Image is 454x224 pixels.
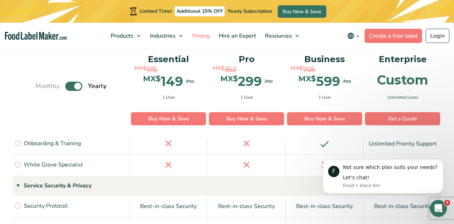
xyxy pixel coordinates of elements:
p: Onboarding & Training [24,139,81,148]
span: Pricing [190,32,211,40]
span: 1 User [240,94,253,100]
a: Buy Now & Save [287,112,362,126]
label: Toggle [65,82,82,91]
a: Pricing [188,23,213,49]
span: Unlimited Users [387,94,418,100]
a: Buy Now & Save [278,5,326,18]
span: Monthly [35,81,60,91]
span: 4 [444,200,450,206]
div: Best-in-class Security [129,196,207,217]
span: /mo [186,77,194,85]
div: 599 [298,75,340,87]
p: Business [287,53,362,66]
div: 149 [143,75,183,87]
span: Hire an Expert [217,32,257,40]
a: Create a free label [365,29,422,43]
div: Custom [377,73,428,86]
a: Products [106,23,144,49]
div: Best-in-class Security [286,196,364,217]
iframe: Intercom notifications mensaje [312,149,454,205]
p: Enterprise [365,53,440,66]
a: Get a Quote [365,112,440,126]
a: Buy Now & Save [131,112,206,126]
span: MX$ [143,75,161,82]
a: Buy Now & Save [209,112,284,126]
span: MX$ [220,75,238,82]
div: Service Security & Privacy [12,176,442,196]
span: /mo [343,77,351,85]
span: Yearly [88,81,106,91]
span: 175 [146,64,157,75]
p: White Glove Specialist [24,160,83,170]
a: Login [426,29,449,43]
span: Products [109,32,134,40]
span: 1 User [162,94,175,100]
span: Resources [263,32,293,40]
div: 299 [220,75,262,87]
p: Pro [209,53,284,66]
a: Industries [146,23,186,49]
a: Hire an Expert [215,23,259,49]
p: Security Protocol [24,202,68,211]
div: Best-in-class Security [207,196,286,217]
span: 1 User [319,94,331,100]
span: MX$ [290,64,303,72]
span: /mo [265,77,273,85]
p: Essential [131,53,206,66]
span: Industries [148,32,176,40]
div: Unlimited Priority Support [364,133,442,154]
span: 352 [225,64,237,75]
span: Yearly Subscription [228,8,272,15]
div: Best-in-class Security [364,196,442,217]
iframe: Intercom live chat [430,200,447,217]
span: MX$ [212,64,225,72]
span: MX$ [298,75,316,82]
a: Resources [261,23,303,49]
span: Additional 15% OFF [175,6,225,16]
span: MX$ [134,64,146,72]
span: 705 [303,64,315,75]
span: Limited Time! [140,8,172,15]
